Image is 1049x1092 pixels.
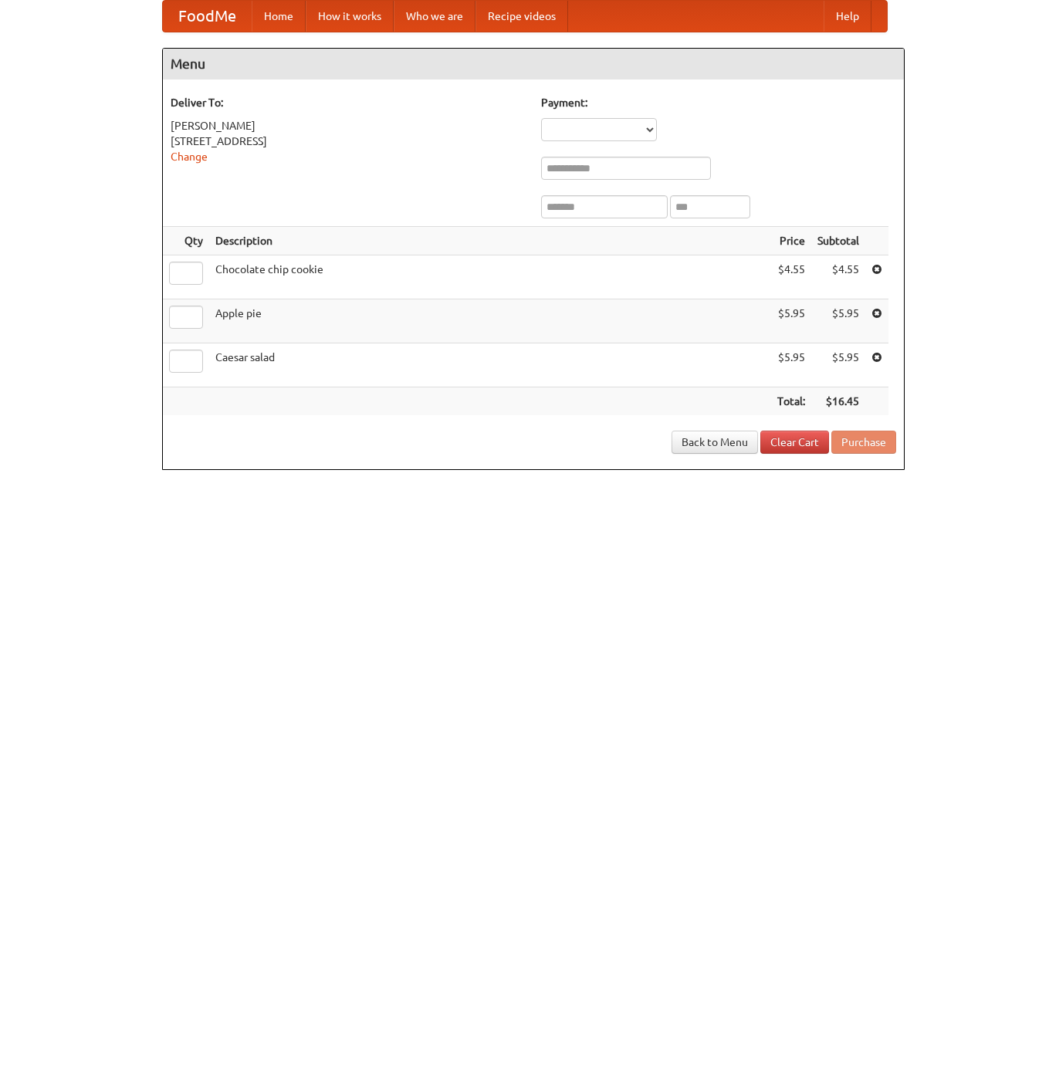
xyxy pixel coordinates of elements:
[209,255,771,299] td: Chocolate chip cookie
[831,431,896,454] button: Purchase
[163,227,209,255] th: Qty
[541,95,896,110] h5: Payment:
[163,1,252,32] a: FoodMe
[771,387,811,416] th: Total:
[306,1,394,32] a: How it works
[171,134,526,149] div: [STREET_ADDRESS]
[771,255,811,299] td: $4.55
[811,227,865,255] th: Subtotal
[811,299,865,343] td: $5.95
[209,227,771,255] th: Description
[811,343,865,387] td: $5.95
[771,227,811,255] th: Price
[163,49,904,79] h4: Menu
[771,343,811,387] td: $5.95
[475,1,568,32] a: Recipe videos
[771,299,811,343] td: $5.95
[760,431,829,454] a: Clear Cart
[171,150,208,163] a: Change
[394,1,475,32] a: Who we are
[171,118,526,134] div: [PERSON_NAME]
[209,299,771,343] td: Apple pie
[811,255,865,299] td: $4.55
[672,431,758,454] a: Back to Menu
[824,1,871,32] a: Help
[209,343,771,387] td: Caesar salad
[811,387,865,416] th: $16.45
[252,1,306,32] a: Home
[171,95,526,110] h5: Deliver To:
